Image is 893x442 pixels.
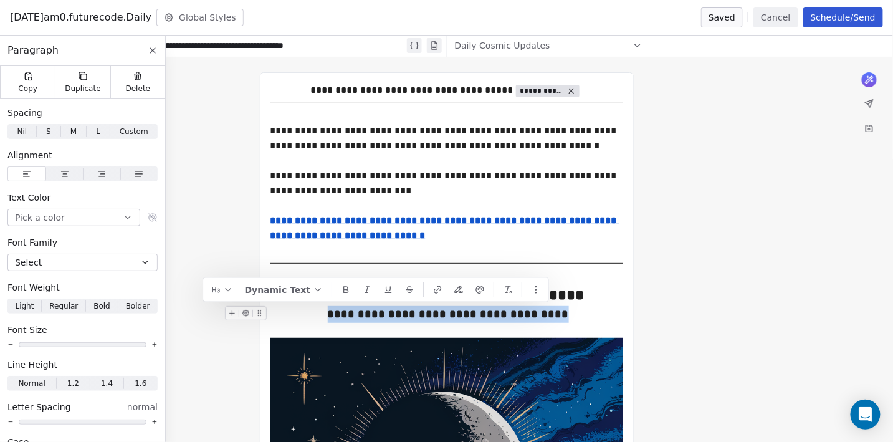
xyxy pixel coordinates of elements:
[135,378,146,389] span: 1.6
[126,300,150,312] span: Bolder
[701,7,743,27] button: Saved
[7,324,47,336] span: Font Size
[7,209,140,226] button: Pick a color
[753,7,798,27] button: Cancel
[15,256,42,269] span: Select
[7,149,52,161] span: Alignment
[101,378,113,389] span: 1.4
[17,126,27,137] span: Nil
[93,300,110,312] span: Bold
[7,236,57,249] span: Font Family
[70,126,77,137] span: M
[67,378,79,389] span: 1.2
[7,281,60,294] span: Font Weight
[7,107,42,119] span: Spacing
[7,401,71,413] span: Letter Spacing
[120,126,148,137] span: Custom
[7,43,59,58] span: Paragraph
[126,84,151,94] span: Delete
[18,378,45,389] span: Normal
[455,39,550,52] span: Daily Cosmic Updates
[156,9,244,26] button: Global Styles
[65,84,100,94] span: Duplicate
[18,84,37,94] span: Copy
[127,401,158,413] span: normal
[803,7,883,27] button: Schedule/Send
[851,400,881,430] div: Open Intercom Messenger
[15,300,34,312] span: Light
[46,126,51,137] span: S
[7,358,57,371] span: Line Height
[49,300,78,312] span: Regular
[96,126,100,137] span: L
[10,10,151,25] span: [DATE]am0.futurecode.Daily
[7,191,50,204] span: Text Color
[240,281,328,299] button: Dynamic Text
